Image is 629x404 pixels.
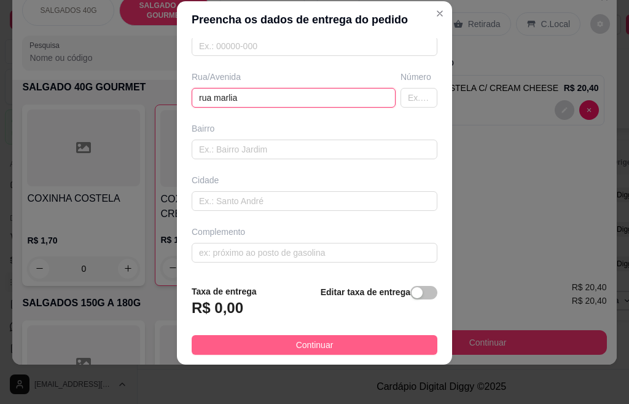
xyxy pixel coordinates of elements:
[192,36,437,56] input: Ex.: 00000-000
[177,1,452,38] header: Preencha os dados de entrega do pedido
[192,243,437,263] input: ex: próximo ao posto de gasolina
[192,335,437,355] button: Continuar
[192,191,437,211] input: Ex.: Santo André
[192,174,437,186] div: Cidade
[400,71,437,83] div: Número
[192,140,437,159] input: Ex.: Bairro Jardim
[192,71,396,83] div: Rua/Avenida
[400,88,437,108] input: Ex.: 44
[296,338,334,352] span: Continuar
[192,287,257,296] strong: Taxa de entrega
[321,287,410,297] strong: Editar taxa de entrega
[430,4,450,23] button: Close
[192,298,243,318] h3: R$ 0,00
[192,88,396,108] input: Ex.: Rua Oscar Freire
[192,226,437,238] div: Complemento
[192,122,437,135] div: Bairro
